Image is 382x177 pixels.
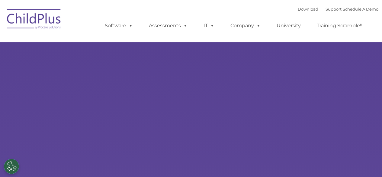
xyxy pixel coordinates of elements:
a: Support [326,7,342,11]
a: IT [197,20,220,32]
a: Training Scramble!! [311,20,368,32]
button: Cookies Settings [4,159,19,174]
font: | [298,7,378,11]
a: Schedule A Demo [343,7,378,11]
img: ChildPlus by Procare Solutions [4,5,64,35]
a: University [271,20,307,32]
a: Download [298,7,318,11]
a: Assessments [143,20,194,32]
a: Software [99,20,139,32]
a: Company [224,20,267,32]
